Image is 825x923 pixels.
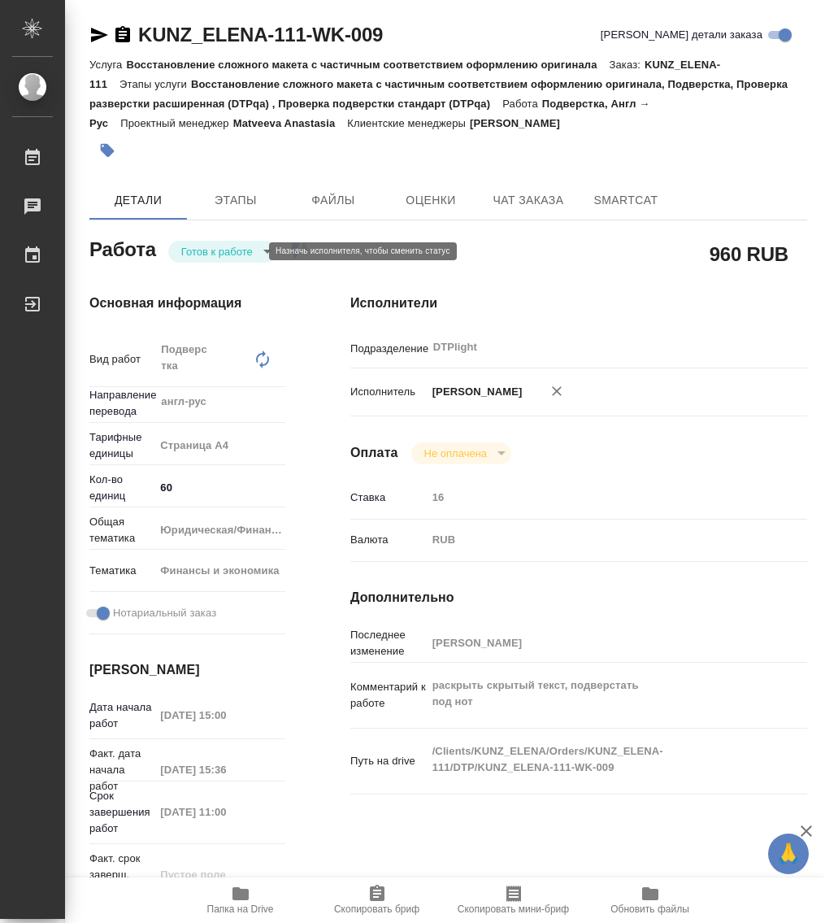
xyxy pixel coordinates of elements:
[582,877,719,923] button: Обновить файлы
[350,679,427,712] p: Комментарий к работе
[350,443,398,463] h4: Оплата
[419,446,492,460] button: Не оплачена
[99,190,177,211] span: Детали
[445,877,582,923] button: Скопировать мини-бриф
[350,490,427,506] p: Ставка
[309,877,445,923] button: Скопировать бриф
[89,563,154,579] p: Тематика
[334,903,419,915] span: Скопировать бриф
[154,758,285,782] input: Пустое поле
[119,78,191,90] p: Этапы услуги
[197,190,275,211] span: Этапы
[610,59,645,71] p: Заказ:
[89,351,154,368] p: Вид работ
[233,117,348,129] p: Matveeva Anastasia
[89,788,154,837] p: Срок завершения работ
[89,851,154,899] p: Факт. срок заверш. работ
[411,442,511,464] div: Готов к работе
[120,117,232,129] p: Проектный менеджер
[113,605,216,621] span: Нотариальный заказ
[89,472,154,504] p: Кол-во единиц
[350,753,427,769] p: Путь на drive
[587,190,665,211] span: SmartCat
[350,627,427,660] p: Последнее изменение
[207,903,274,915] span: Папка на Drive
[89,294,285,313] h4: Основная информация
[294,190,372,211] span: Файлы
[89,387,154,420] p: Направление перевода
[710,240,788,268] h2: 960 RUB
[458,903,569,915] span: Скопировать мини-бриф
[89,660,285,680] h4: [PERSON_NAME]
[138,24,383,46] a: KUNZ_ELENA-111-WK-009
[89,699,154,732] p: Дата начала работ
[154,476,285,499] input: ✎ Введи что-нибудь
[89,59,126,71] p: Услуга
[172,877,309,923] button: Папка на Drive
[89,514,154,546] p: Общая тематика
[176,245,258,259] button: Готов к работе
[113,25,132,45] button: Скопировать ссылку
[154,432,302,459] div: Страница А4
[350,532,427,548] p: Валюта
[154,800,285,824] input: Пустое поле
[154,516,302,544] div: Юридическая/Финансовая
[539,373,575,409] button: Удалить исполнителя
[427,384,523,400] p: [PERSON_NAME]
[350,294,807,313] h4: Исполнители
[89,746,154,795] p: Факт. дата начала работ
[427,672,770,716] textarea: раскрыть скрытый текст, подверстать под нот
[126,59,609,71] p: Восстановление сложного макета с частичным соответствием оформлению оригинала
[89,233,156,263] h2: Работа
[154,557,302,585] div: Финансы и экономика
[154,863,285,886] input: Пустое поле
[89,25,109,45] button: Скопировать ссылку для ЯМессенджера
[154,703,285,727] input: Пустое поле
[89,78,788,110] p: Восстановление сложного макета с частичным соответствием оформлению оригинала, Подверстка, Провер...
[168,241,277,263] div: Готов к работе
[350,384,427,400] p: Исполнитель
[489,190,567,211] span: Чат заказа
[427,738,770,782] textarea: /Clients/KUNZ_ELENA/Orders/KUNZ_ELENA-111/DTP/KUNZ_ELENA-111-WK-009
[347,117,470,129] p: Клиентские менеджеры
[89,429,154,462] p: Тарифные единицы
[502,98,542,110] p: Работа
[601,27,762,43] span: [PERSON_NAME] детали заказа
[350,341,427,357] p: Подразделение
[427,526,770,554] div: RUB
[392,190,470,211] span: Оценки
[350,588,807,607] h4: Дополнительно
[427,485,770,509] input: Пустое поле
[427,631,770,655] input: Пустое поле
[470,117,572,129] p: [PERSON_NAME]
[610,903,689,915] span: Обновить файлы
[775,837,802,871] span: 🙏
[768,834,809,874] button: 🙏
[89,133,125,168] button: Добавить тэг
